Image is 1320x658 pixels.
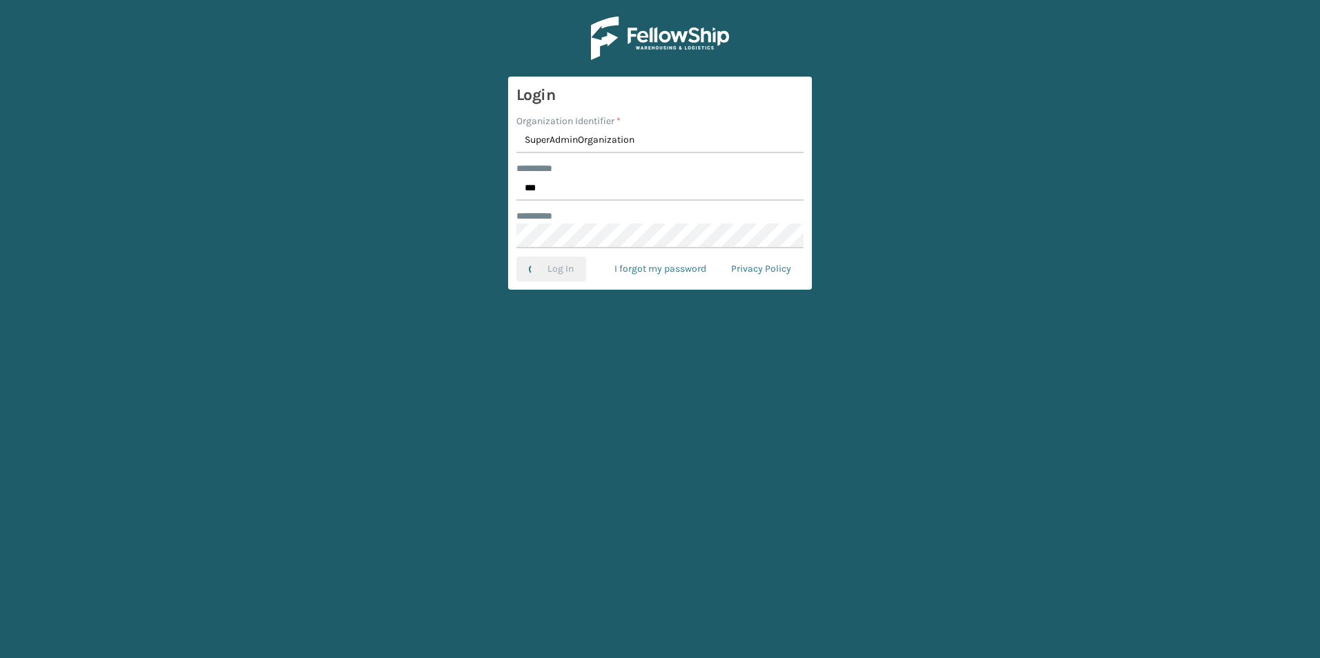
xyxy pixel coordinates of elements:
button: Log In [516,257,586,281]
a: I forgot my password [602,257,719,281]
label: Organization Identifier [516,114,621,128]
img: Logo [591,17,729,60]
h3: Login [516,85,804,106]
a: Privacy Policy [719,257,804,281]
